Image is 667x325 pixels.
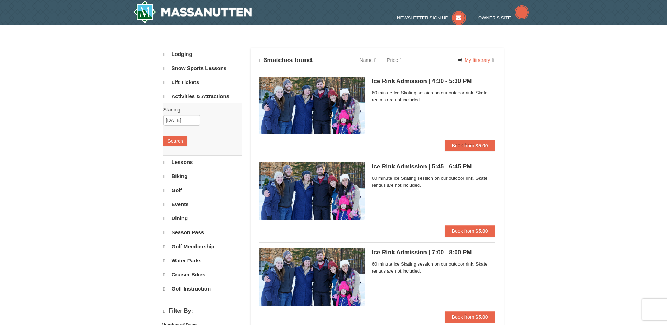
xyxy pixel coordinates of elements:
span: Book from [452,314,474,320]
a: Golf Membership [163,240,242,253]
span: Owner's Site [478,15,511,20]
a: Lift Tickets [163,76,242,89]
img: Massanutten Resort Logo [133,1,252,23]
a: Name [354,53,381,67]
a: Owner's Site [478,15,529,20]
a: Water Parks [163,254,242,267]
span: 60 minute Ice Skating session on our outdoor rink. Skate rentals are not included. [372,261,495,275]
h5: Ice Rink Admission | 7:00 - 8:00 PM [372,249,495,256]
h5: Ice Rink Admission | 5:45 - 6:45 PM [372,163,495,170]
a: Biking [163,170,242,183]
h5: Ice Rink Admission | 4:30 - 5:30 PM [372,78,495,85]
button: Book from $5.00 [445,311,495,323]
img: 6775744-145-20e97b76.jpg [259,77,365,134]
a: Lodging [163,48,242,61]
a: Golf Instruction [163,282,242,295]
a: My Itinerary [453,55,498,65]
span: 60 minute Ice Skating session on our outdoor rink. Skate rentals are not included. [372,175,495,189]
a: Events [163,198,242,211]
button: Book from $5.00 [445,225,495,237]
h4: Filter By: [163,308,242,314]
span: Book from [452,143,474,148]
a: Price [381,53,407,67]
label: Starting [163,106,237,113]
a: Massanutten Resort [133,1,252,23]
img: 6775744-146-63f813c0.jpg [259,162,365,220]
a: Newsletter Sign Up [397,15,466,20]
strong: $5.00 [475,314,488,320]
a: Season Pass [163,226,242,239]
img: 6775744-147-ce029a6c.jpg [259,248,365,306]
span: Book from [452,228,474,234]
span: Newsletter Sign Up [397,15,448,20]
a: Cruiser Bikes [163,268,242,281]
strong: $5.00 [475,228,488,234]
a: Golf [163,184,242,197]
strong: $5.00 [475,143,488,148]
a: Activities & Attractions [163,90,242,103]
button: Book from $5.00 [445,140,495,151]
a: Snow Sports Lessons [163,62,242,75]
span: 60 minute Ice Skating session on our outdoor rink. Skate rentals are not included. [372,89,495,103]
a: Lessons [163,155,242,169]
a: Dining [163,212,242,225]
button: Search [163,136,187,146]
